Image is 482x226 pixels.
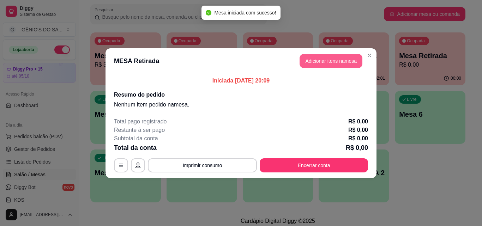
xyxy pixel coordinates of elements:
[348,134,368,143] p: R$ 0,00
[114,126,165,134] p: Restante à ser pago
[114,117,167,126] p: Total pago registrado
[114,143,157,153] p: Total da conta
[346,143,368,153] p: R$ 0,00
[106,48,376,74] header: MESA Retirada
[260,158,368,172] button: Encerrar conta
[114,91,368,99] h2: Resumo do pedido
[114,100,368,109] p: Nenhum item pedido na mesa .
[114,134,158,143] p: Subtotal da conta
[206,10,211,16] span: check-circle
[364,50,375,61] button: Close
[148,158,257,172] button: Imprimir consumo
[114,77,368,85] p: Iniciada [DATE] 20:09
[300,54,362,68] button: Adicionar itens namesa
[214,10,276,16] span: Mesa iniciada com sucesso!
[348,117,368,126] p: R$ 0,00
[348,126,368,134] p: R$ 0,00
